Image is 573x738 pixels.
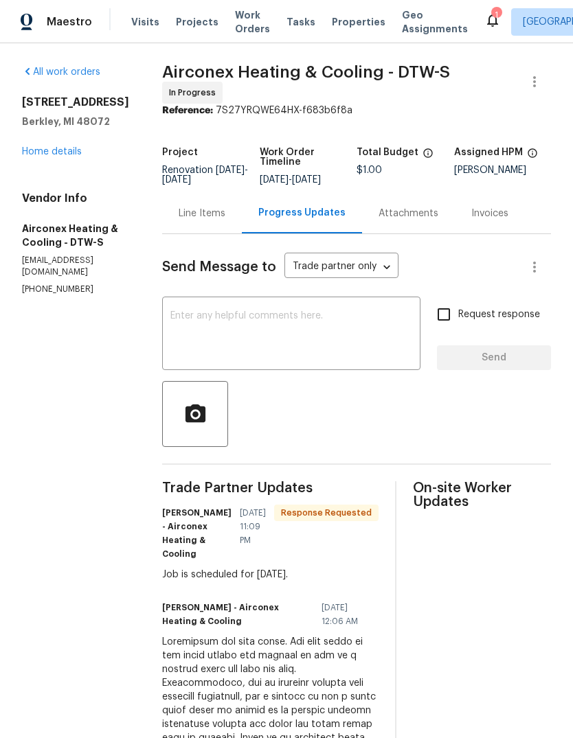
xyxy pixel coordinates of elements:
h5: Project [162,148,198,157]
span: - [162,165,248,185]
h5: Berkley, MI 48072 [22,115,129,128]
span: [DATE] [162,175,191,185]
span: Response Requested [276,506,377,520]
span: [DATE] 12:06 AM [322,601,370,628]
a: All work orders [22,67,100,77]
span: Maestro [47,15,92,29]
span: In Progress [169,86,221,100]
div: 1 [491,8,501,22]
div: Job is scheduled for [DATE]. [162,568,379,581]
div: Progress Updates [258,206,346,220]
h5: Assigned HPM [454,148,523,157]
span: Projects [176,15,218,29]
h5: Airconex Heating & Cooling - DTW-S [22,222,129,249]
a: Home details [22,147,82,157]
p: [EMAIL_ADDRESS][DOMAIN_NAME] [22,255,129,278]
h5: Total Budget [357,148,418,157]
h2: [STREET_ADDRESS] [22,95,129,109]
span: Properties [332,15,385,29]
h6: [PERSON_NAME] - Airconex Heating & Cooling [162,506,232,561]
span: Airconex Heating & Cooling - DTW-S [162,64,450,80]
span: Renovation [162,165,248,185]
span: Request response [458,308,540,322]
h4: Vendor Info [22,192,129,205]
div: Line Items [179,207,225,220]
span: Tasks [286,17,315,27]
p: [PHONE_NUMBER] [22,284,129,295]
span: [DATE] [216,165,245,175]
div: [PERSON_NAME] [454,165,552,175]
div: Invoices [471,207,508,220]
h6: [PERSON_NAME] - Airconex Heating & Cooling [162,601,313,628]
span: Send Message to [162,260,276,274]
span: [DATE] 11:09 PM [240,506,266,547]
b: Reference: [162,106,213,115]
span: [DATE] [260,175,289,185]
span: Geo Assignments [402,8,468,36]
span: [DATE] [292,175,321,185]
span: Work Orders [235,8,270,36]
span: The hpm assigned to this work order. [527,148,538,165]
span: On-site Worker Updates [413,481,551,509]
div: Trade partner only [284,256,398,279]
div: 7S27YRQWE64HX-f683b6f8a [162,104,551,117]
span: - [260,175,321,185]
span: Visits [131,15,159,29]
div: Attachments [379,207,438,220]
h5: Work Order Timeline [260,148,357,167]
span: $1.00 [357,165,382,175]
span: Trade Partner Updates [162,481,379,495]
span: The total cost of line items that have been proposed by Opendoor. This sum includes line items th... [423,148,434,165]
